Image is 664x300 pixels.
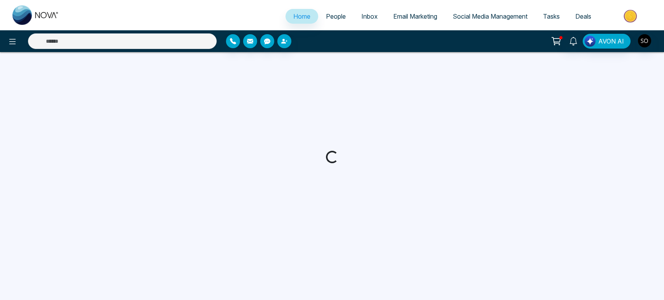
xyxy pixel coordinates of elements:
[286,9,318,24] a: Home
[453,12,527,20] span: Social Media Management
[326,12,346,20] span: People
[568,9,599,24] a: Deals
[354,9,385,24] a: Inbox
[12,5,59,25] img: Nova CRM Logo
[603,7,659,25] img: Market-place.gif
[543,12,560,20] span: Tasks
[583,34,631,49] button: AVON AI
[535,9,568,24] a: Tasks
[385,9,445,24] a: Email Marketing
[445,9,535,24] a: Social Media Management
[393,12,437,20] span: Email Marketing
[598,37,624,46] span: AVON AI
[638,34,651,47] img: User Avatar
[318,9,354,24] a: People
[361,12,378,20] span: Inbox
[575,12,591,20] span: Deals
[293,12,310,20] span: Home
[585,36,596,47] img: Lead Flow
